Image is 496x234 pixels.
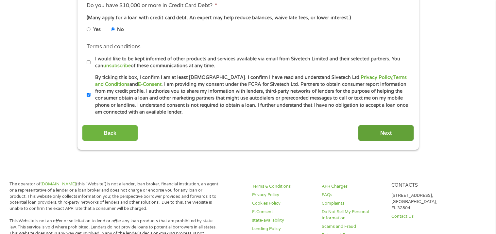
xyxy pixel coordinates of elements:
[138,82,162,87] a: E-Consent
[322,209,384,221] a: Do Not Sell My Personal Information
[252,200,314,207] a: Cookies Policy
[41,181,76,187] a: [DOMAIN_NAME]
[322,224,384,230] a: Scams and Fraud
[91,74,411,116] label: By ticking this box, I confirm I am at least [DEMOGRAPHIC_DATA]. I confirm I have read and unders...
[252,192,314,198] a: Privacy Policy
[391,213,453,220] a: Contact Us
[391,182,453,189] h4: Contacts
[91,55,411,70] label: I would like to be kept informed of other products and services available via email from Sivetech...
[103,63,131,69] a: unsubscribe
[252,183,314,190] a: Terms & Conditions
[93,26,101,33] label: Yes
[358,125,414,141] input: Next
[117,26,124,33] label: No
[95,75,407,87] a: Terms and Conditions
[252,209,314,215] a: E-Consent
[87,43,141,50] label: Terms and conditions
[391,193,453,211] p: [STREET_ADDRESS], [GEOGRAPHIC_DATA], FL 32804.
[322,183,384,190] a: APR Charges
[252,226,314,232] a: Lending Policy
[82,125,138,141] input: Back
[252,217,314,224] a: state-availability
[87,2,217,9] label: Do you have $10,000 or more in Credit Card Debt?
[322,200,384,207] a: Complaints
[322,192,384,198] a: FAQs
[361,75,392,80] a: Privacy Policy
[87,14,409,22] div: (Many apply for a loan with credit card debt. An expert may help reduce balances, waive late fees...
[9,181,219,212] p: The operator of (this “Website”) is not a lender, loan broker, financial institution, an agent or...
